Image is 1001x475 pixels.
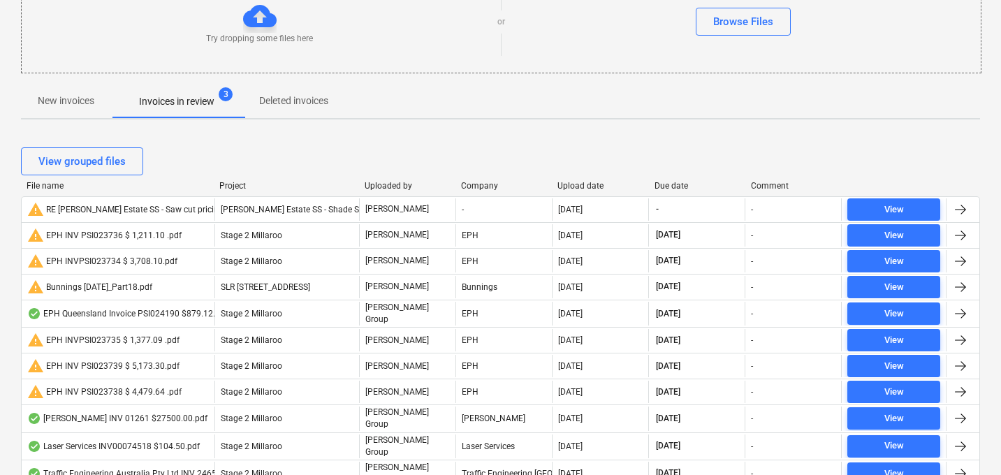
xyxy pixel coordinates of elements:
[365,229,429,241] p: [PERSON_NAME]
[455,407,552,430] div: [PERSON_NAME]
[558,256,583,266] div: [DATE]
[655,229,682,241] span: [DATE]
[27,253,177,270] div: EPH INVPSI023734 $ 3,708.10.pdf
[27,201,44,218] span: warning
[655,413,682,425] span: [DATE]
[558,414,583,423] div: [DATE]
[558,309,583,319] div: [DATE]
[139,94,214,109] p: Invoices in review
[655,386,682,398] span: [DATE]
[655,440,682,452] span: [DATE]
[219,181,353,191] div: Project
[655,360,682,372] span: [DATE]
[455,250,552,272] div: EPH
[847,355,940,377] button: View
[847,329,940,351] button: View
[884,384,904,400] div: View
[884,358,904,374] div: View
[219,87,233,101] span: 3
[696,8,791,36] button: Browse Files
[27,227,182,244] div: EPH INV PSI023736 $ 1,211.10 .pdf
[27,383,44,400] span: warning
[558,282,583,292] div: [DATE]
[365,386,429,398] p: [PERSON_NAME]
[365,203,429,215] p: [PERSON_NAME]
[751,414,753,423] div: -
[221,309,282,319] span: Stage 2 Millaroo
[27,308,41,319] div: OCR finished
[27,308,228,319] div: EPH Queensland Invoice PSI024190 $879.12.pdf
[455,302,552,326] div: EPH
[655,308,682,320] span: [DATE]
[655,255,682,267] span: [DATE]
[27,279,152,295] div: Bunnings [DATE]_Part18.pdf
[557,181,643,191] div: Upload date
[655,335,682,346] span: [DATE]
[655,203,660,215] span: -
[884,279,904,295] div: View
[713,13,773,31] div: Browse Files
[455,276,552,298] div: Bunnings
[221,282,310,292] span: SLR 2 Millaroo Drive
[558,441,583,451] div: [DATE]
[455,198,552,221] div: -
[259,94,328,108] p: Deleted invoices
[27,332,180,349] div: EPH INVPSI023735 $ 1,377.09 .pdf
[21,147,143,175] button: View grouped files
[847,435,940,458] button: View
[847,198,940,221] button: View
[884,332,904,349] div: View
[365,360,429,372] p: [PERSON_NAME]
[455,381,552,403] div: EPH
[365,335,429,346] p: [PERSON_NAME]
[847,224,940,247] button: View
[455,224,552,247] div: EPH
[27,358,180,374] div: EPH INV PSI023739 $ 5,173.30.pdf
[221,205,388,214] span: Patrick Estate SS - Shade Structure
[847,381,940,403] button: View
[365,302,450,326] p: [PERSON_NAME] Group
[221,231,282,240] span: Stage 2 Millaroo
[27,253,44,270] span: warning
[455,434,552,458] div: Laser Services
[38,152,126,170] div: View grouped files
[558,231,583,240] div: [DATE]
[884,438,904,454] div: View
[27,441,200,452] div: Laser Services INV00074518 $104.50.pdf
[847,250,940,272] button: View
[884,202,904,218] div: View
[847,407,940,430] button: View
[365,281,429,293] p: [PERSON_NAME]
[751,361,753,371] div: -
[221,387,282,397] span: Stage 2 Millaroo
[751,205,753,214] div: -
[655,181,740,191] div: Due date
[27,201,242,218] div: RE [PERSON_NAME] Estate SS - Saw cut pricing.msg
[461,181,546,191] div: Company
[27,413,207,424] div: [PERSON_NAME] INV 01261 $27500.00.pdf
[497,16,505,28] p: or
[455,329,552,351] div: EPH
[221,335,282,345] span: Stage 2 Millaroo
[27,181,208,191] div: File name
[847,276,940,298] button: View
[655,281,682,293] span: [DATE]
[38,94,94,108] p: New invoices
[751,256,753,266] div: -
[884,306,904,322] div: View
[751,309,753,319] div: -
[558,361,583,371] div: [DATE]
[221,256,282,266] span: Stage 2 Millaroo
[884,254,904,270] div: View
[884,411,904,427] div: View
[365,181,450,191] div: Uploaded by
[931,408,1001,475] iframe: Chat Widget
[751,181,836,191] div: Comment
[884,228,904,244] div: View
[558,205,583,214] div: [DATE]
[221,361,282,371] span: Stage 2 Millaroo
[27,332,44,349] span: warning
[558,335,583,345] div: [DATE]
[27,441,41,452] div: OCR finished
